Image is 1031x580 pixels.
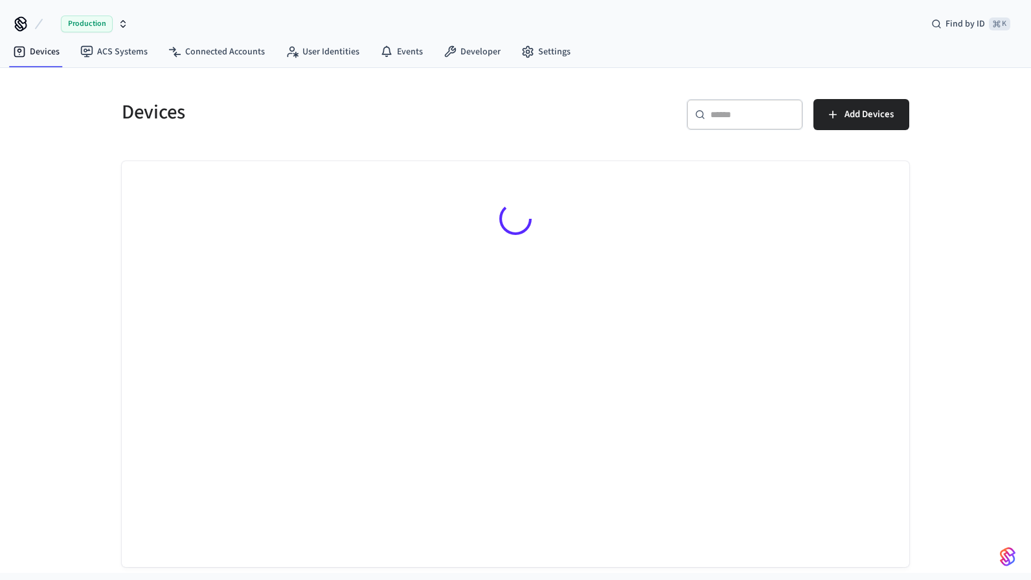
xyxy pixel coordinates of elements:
span: Production [61,16,113,32]
a: Events [370,40,433,63]
img: SeamLogoGradient.69752ec5.svg [1000,546,1015,567]
button: Add Devices [813,99,909,130]
h5: Devices [122,99,508,126]
span: ⌘ K [989,17,1010,30]
div: Find by ID⌘ K [921,12,1021,36]
a: Connected Accounts [158,40,275,63]
a: Developer [433,40,511,63]
a: Devices [3,40,70,63]
span: Add Devices [844,106,894,123]
span: Find by ID [946,17,985,30]
a: User Identities [275,40,370,63]
a: ACS Systems [70,40,158,63]
a: Settings [511,40,581,63]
